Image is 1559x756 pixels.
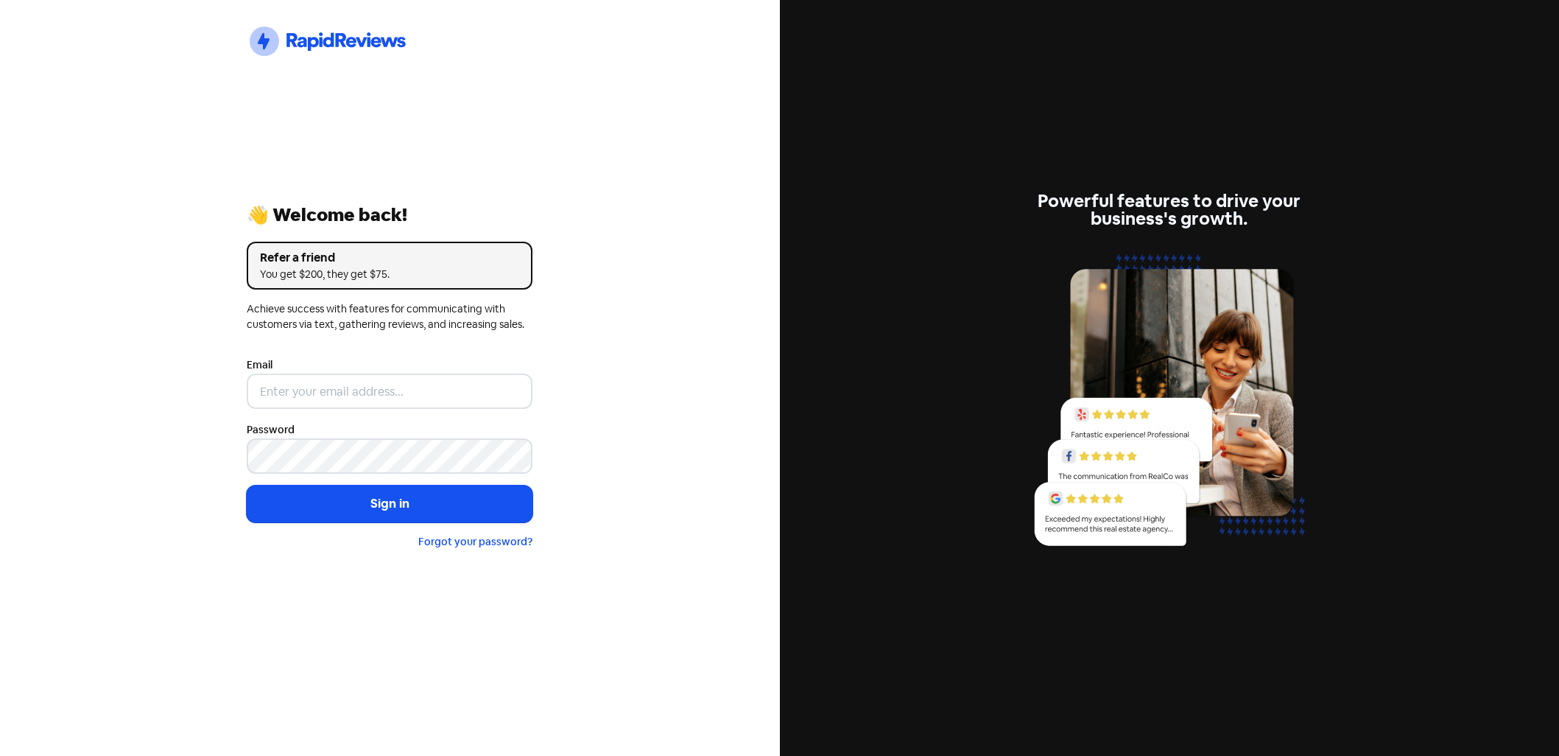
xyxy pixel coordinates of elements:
button: Sign in [247,486,532,522]
div: 👋 Welcome back! [247,206,532,224]
input: Enter your email address... [247,374,532,409]
a: Forgot your password? [418,535,532,548]
div: Refer a friend [260,249,519,267]
label: Password [247,422,295,438]
img: reviews [1027,245,1312,563]
div: Achieve success with features for communicating with customers via text, gathering reviews, and i... [247,301,532,332]
div: Powerful features to drive your business's growth. [1027,192,1312,228]
div: You get $200, they get $75. [260,267,519,282]
label: Email [247,357,272,373]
